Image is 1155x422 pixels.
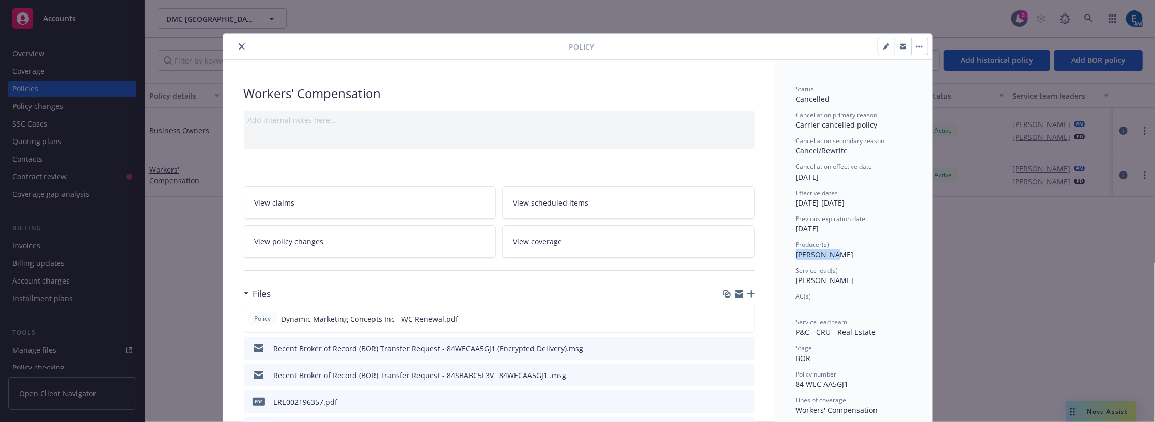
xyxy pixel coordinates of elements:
[248,115,751,126] div: Add internal notes here...
[796,224,819,233] span: [DATE]
[796,379,849,389] span: 84 WEC AA5GJ1
[796,172,819,182] span: [DATE]
[244,225,496,258] a: View policy changes
[244,85,755,102] div: Workers' Compensation
[513,197,588,208] span: View scheduled items
[255,197,295,208] span: View claims
[796,162,872,171] span: Cancellation effective date
[796,266,838,275] span: Service lead(s)
[244,287,271,301] div: Files
[282,314,459,324] span: Dynamic Marketing Concepts Inc - WC Renewal.pdf
[741,370,751,381] button: preview file
[725,370,733,381] button: download file
[796,189,912,208] div: [DATE] - [DATE]
[796,275,854,285] span: [PERSON_NAME]
[796,343,813,352] span: Stage
[796,189,838,197] span: Effective dates
[502,225,755,258] a: View coverage
[244,186,496,219] a: View claims
[274,370,567,381] div: Recent Broker of Record (BOR) Transfer Request - 84SBABC5F3V_ 84WECAA5GJ1 .msg
[796,353,811,363] span: BOR
[724,314,732,324] button: download file
[796,292,811,301] span: AC(s)
[796,301,799,311] span: -
[741,343,751,354] button: preview file
[741,314,750,324] button: preview file
[741,397,751,408] button: preview file
[725,343,733,354] button: download file
[796,249,854,259] span: [PERSON_NAME]
[274,343,584,354] div: Recent Broker of Record (BOR) Transfer Request - 84WECAA5GJ1 (Encrypted Delivery).msg
[274,397,338,408] div: ERE002196357.pdf
[796,85,814,93] span: Status
[253,314,273,323] span: Policy
[796,404,912,415] div: Workers' Compensation
[796,94,830,104] span: Cancelled
[796,111,878,119] span: Cancellation primary reason
[253,287,271,301] h3: Files
[796,327,876,337] span: P&C - CRU - Real Estate
[796,146,848,155] span: Cancel/Rewrite
[725,397,733,408] button: download file
[236,40,248,53] button: close
[253,398,265,405] span: pdf
[502,186,755,219] a: View scheduled items
[569,41,595,52] span: Policy
[513,236,562,247] span: View coverage
[796,120,878,130] span: Carrier cancelled policy
[796,136,885,145] span: Cancellation secondary reason
[796,240,830,249] span: Producer(s)
[255,236,324,247] span: View policy changes
[796,396,847,404] span: Lines of coverage
[796,214,866,223] span: Previous expiration date
[796,370,837,379] span: Policy number
[796,318,848,326] span: Service lead team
